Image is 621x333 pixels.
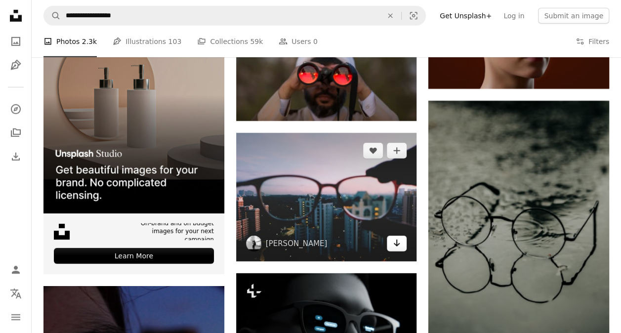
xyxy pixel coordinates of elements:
button: Submit an image [538,8,609,24]
img: a pair of sunglasses on a city street [236,133,417,261]
span: 59k [250,36,263,47]
a: Download History [6,147,26,166]
a: Illustrations [6,55,26,75]
img: file-1631678316303-ed18b8b5cb9cimage [54,224,70,240]
a: man holding black binoculars [236,56,417,65]
span: 0 [313,36,318,47]
button: Visual search [402,6,425,25]
form: Find visuals sitewide [43,6,426,26]
a: Users 0 [279,26,318,57]
a: Explore [6,99,26,119]
span: 103 [168,36,182,47]
a: Collections 59k [197,26,263,57]
a: Photos [6,32,26,51]
a: [PERSON_NAME] [266,239,328,249]
a: A man wearing glasses with glowing lights on them [236,319,417,328]
a: silver framed eyeglasses on white surface [428,216,609,225]
a: Download [387,236,407,251]
div: Learn More [54,248,214,264]
span: On-brand and on budget images for your next campaign [125,219,214,244]
button: Like [363,143,383,159]
a: Log in / Sign up [6,260,26,280]
img: Go to Joylynn Goh's profile [246,236,262,251]
button: Search Unsplash [44,6,61,25]
a: Illustrations 103 [113,26,181,57]
a: Get Unsplash+ [434,8,497,24]
a: Collections [6,123,26,143]
img: man holding black binoculars [236,0,417,121]
button: Clear [379,6,401,25]
img: file-1715714113747-b8b0561c490eimage [43,33,224,213]
button: Filters [576,26,609,57]
a: a pair of sunglasses on a city street [236,192,417,201]
button: Language [6,284,26,303]
a: Log in [497,8,530,24]
a: On-brand and on budget images for your next campaignLearn More [43,33,224,274]
button: Menu [6,307,26,327]
a: Home — Unsplash [6,6,26,28]
button: Add to Collection [387,143,407,159]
